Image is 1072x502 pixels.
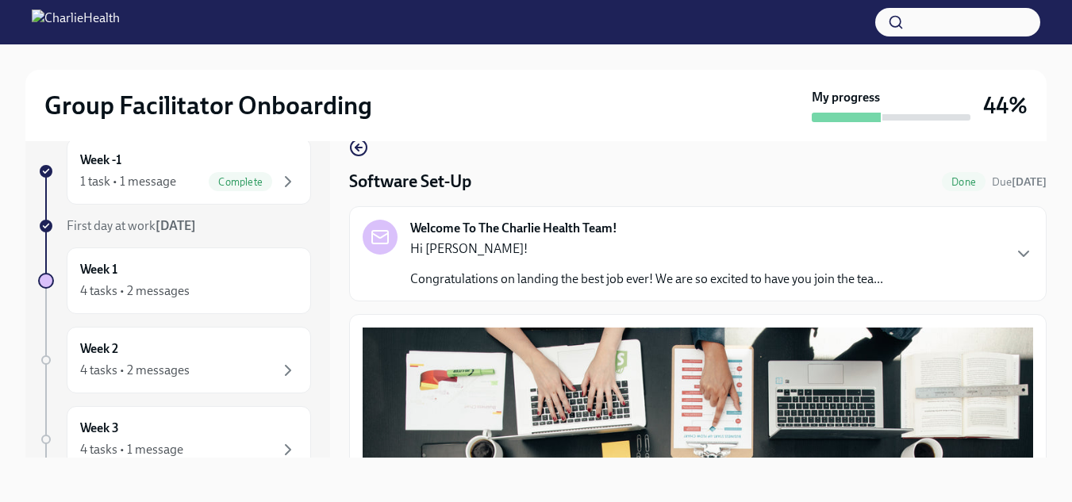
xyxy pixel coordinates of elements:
[38,406,311,473] a: Week 34 tasks • 1 message
[983,91,1028,120] h3: 44%
[80,441,183,458] div: 4 tasks • 1 message
[410,270,883,288] p: Congratulations on landing the best job ever! We are so excited to have you join the tea...
[80,151,121,169] h6: Week -1
[156,218,196,233] strong: [DATE]
[942,176,986,188] span: Done
[410,240,883,258] p: Hi [PERSON_NAME]!
[80,282,190,300] div: 4 tasks • 2 messages
[1012,175,1047,189] strong: [DATE]
[80,340,118,358] h6: Week 2
[80,362,190,379] div: 4 tasks • 2 messages
[38,138,311,205] a: Week -11 task • 1 messageComplete
[80,261,117,278] h6: Week 1
[80,173,176,190] div: 1 task • 1 message
[38,327,311,393] a: Week 24 tasks • 2 messages
[209,176,272,188] span: Complete
[44,90,372,121] h2: Group Facilitator Onboarding
[32,10,120,35] img: CharlieHealth
[812,89,880,106] strong: My progress
[67,218,196,233] span: First day at work
[992,174,1047,190] span: September 9th, 2025 10:00
[38,247,311,314] a: Week 14 tasks • 2 messages
[38,217,311,235] a: First day at work[DATE]
[410,220,617,237] strong: Welcome To The Charlie Health Team!
[80,420,119,437] h6: Week 3
[349,170,471,194] h4: Software Set-Up
[992,175,1047,189] span: Due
